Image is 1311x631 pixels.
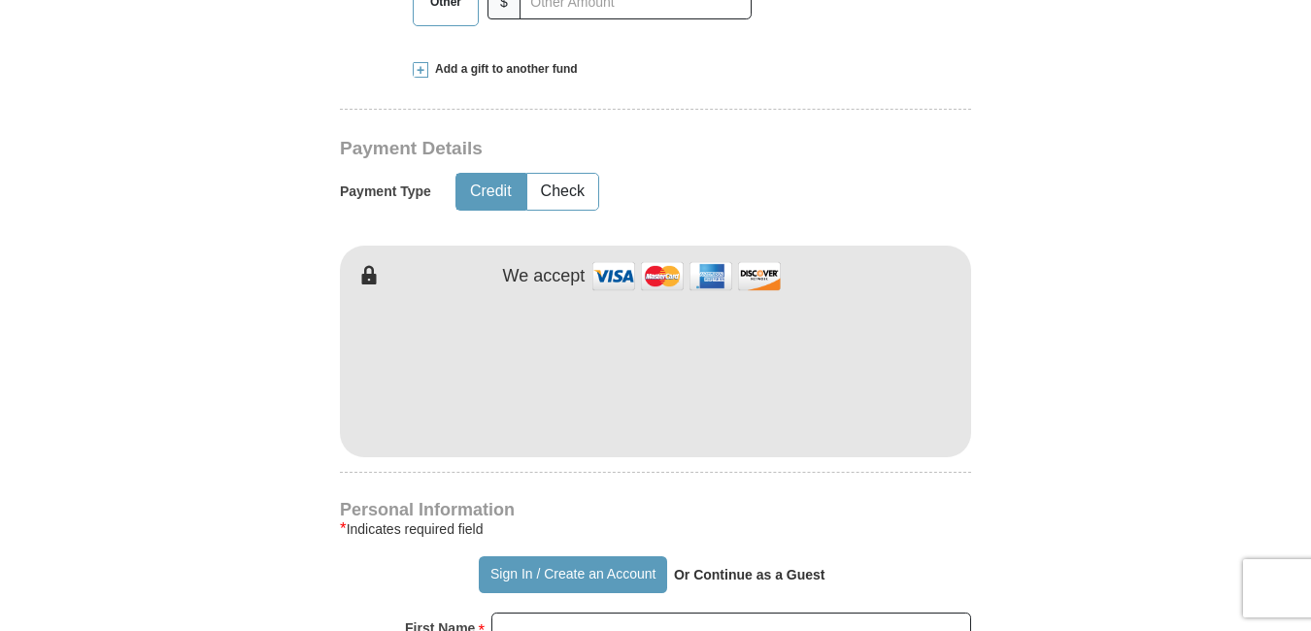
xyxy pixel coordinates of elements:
h3: Payment Details [340,138,835,160]
h4: Personal Information [340,502,971,517]
img: credit cards accepted [589,255,784,297]
button: Credit [456,174,525,210]
strong: Or Continue as a Guest [674,567,825,582]
h4: We accept [503,266,586,287]
button: Check [527,174,598,210]
span: Add a gift to another fund [428,61,578,78]
div: Indicates required field [340,517,971,541]
h5: Payment Type [340,183,431,200]
button: Sign In / Create an Account [479,556,666,593]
